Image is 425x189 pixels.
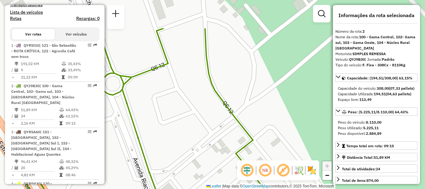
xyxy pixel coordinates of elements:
strong: 308,00 [377,86,389,91]
strong: SIMPLES REMESSA [353,51,386,56]
td: 191,02 KM [21,61,61,67]
i: Distância Total [15,62,18,66]
span: Peso do veículo: [338,120,381,125]
div: Tipo do veículo: [335,62,418,68]
span: Peso: (5.225,11/8.110,00) 64,43% [348,110,409,114]
a: Rotas [10,16,21,21]
span: 2 - [11,83,74,105]
div: Peso: (5.225,11/8.110,00) 64,43% [335,117,418,139]
div: Peso Utilizado: [338,125,415,131]
a: Exibir filtros [315,7,328,20]
span: QYJ9B30 [24,83,40,88]
h4: Informações da rota selecionada [335,12,418,18]
td: / [11,67,14,73]
div: Capacidade Utilizada: [338,91,415,97]
i: Tempo total em rota [59,173,63,177]
span: − [325,171,329,179]
td: 51,89 KM [21,107,59,113]
span: Capacidade: (194,51/308,00) 63,15% [347,76,413,80]
td: = [11,172,14,178]
i: % de utilização do peso [59,108,64,112]
td: = [11,120,14,126]
a: Peso: (5.225,11/8.110,00) 64,43% [335,107,418,116]
td: 9 [21,67,61,73]
a: Nova sessão e pesquisa [110,7,122,21]
em: Rota exportada [93,182,97,185]
a: Distância Total:51,89 KM [335,153,418,161]
span: | Jornada: [365,57,395,62]
div: Veículo: [335,57,418,62]
i: Distância Total [15,160,18,163]
a: Total de itens:874,00 [335,176,418,184]
td: 45,29% [65,165,97,171]
span: Ocultar NR [258,163,273,178]
em: Opções [88,84,91,87]
span: | 151 - [GEOGRAPHIC_DATA], 152 - [GEOGRAPHIC_DATA] Sul I, 153 - [GEOGRAPHIC_DATA] Sul II, 154 - H... [11,130,72,157]
a: OpenStreetMap [243,184,269,188]
span: QYR5I10 [24,43,39,48]
em: Opções [88,130,91,134]
span: Exibir rótulo [276,163,291,178]
span: | 100 - Gama Central, 102- Gama sul, 103 - [GEOGRAPHIC_DATA], 104 - Núcleo Rural [GEOGRAPHIC_DATA] [11,83,74,105]
strong: 24 [376,167,380,171]
span: | [222,184,223,188]
td: = [11,74,14,80]
h4: Recargas: 0 [76,16,100,21]
div: Peso disponível: [338,131,415,136]
span: + [325,162,329,170]
strong: 100 - Gama Central, 102- Gama sul, 103 - Gama Oeste, 104 - Núcleo Rural [GEOGRAPHIC_DATA] [335,35,415,50]
div: Nome da rota: [335,34,418,51]
td: 35,43% [68,61,97,67]
td: 63,15% [65,113,97,119]
td: 09:09 [68,74,97,80]
td: 33,49% [68,67,97,73]
span: Tempo total em rota: 09:15 [346,144,394,148]
span: 3 - [11,130,72,157]
strong: F. Fixa - 308Cx - 8110Kg [362,63,405,67]
button: Ver rotas [12,29,55,40]
strong: 2.884,89 [366,131,381,136]
td: 96,41 KM [21,158,59,165]
em: Rota exportada [93,130,97,134]
span: | 121 - São Sebastião - ROTA CRÍTICA, 122 - Agrovila Café sem troco [11,43,76,59]
strong: (07,33 pallets) [389,86,414,91]
div: Capacidade: (194,51/308,00) 63,15% [335,83,418,105]
strong: 8.110,00 [366,120,381,125]
em: Rota exportada [93,43,97,47]
td: 08:46 [65,172,97,178]
td: / [11,165,14,171]
td: 64,43% [65,107,97,113]
a: Leaflet [206,184,221,188]
i: % de utilização da cubagem [59,166,64,170]
span: Ocultar deslocamento [240,163,255,178]
strong: QYJ9B30 [349,57,365,62]
div: Motorista: [335,51,418,57]
i: % de utilização do peso [62,62,66,66]
i: Tempo total em rota [59,121,63,125]
td: 20 [21,165,59,171]
h4: Transportadoras [10,2,100,7]
span: 1 - [11,43,76,59]
i: Total de Atividades [15,68,18,72]
i: Total de Atividades [15,114,18,118]
span: QYR5H30 [24,181,40,186]
span: 51,89 KM [374,155,390,160]
td: 21,22 KM [21,74,61,80]
div: Capacidade do veículo: [338,86,415,91]
strong: 874,00 [367,178,379,183]
div: Map data © contributors,© 2025 TomTom, Microsoft [205,184,335,189]
em: Opções [88,182,91,185]
div: Número da rota: [335,29,418,34]
a: Zoom out [322,171,332,180]
strong: 113,49 [359,97,371,102]
em: Opções [88,43,91,47]
a: Capacidade: (194,51/308,00) 63,15% [335,73,418,82]
h4: Lista de veículos [10,10,100,15]
img: Fluxo de ruas [294,165,304,175]
a: Total de atividades:24 [335,164,418,173]
td: 24 [21,113,59,119]
span: Total de atividades: [342,167,380,171]
i: % de utilização do peso [59,160,64,163]
i: Total de Atividades [15,166,18,170]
